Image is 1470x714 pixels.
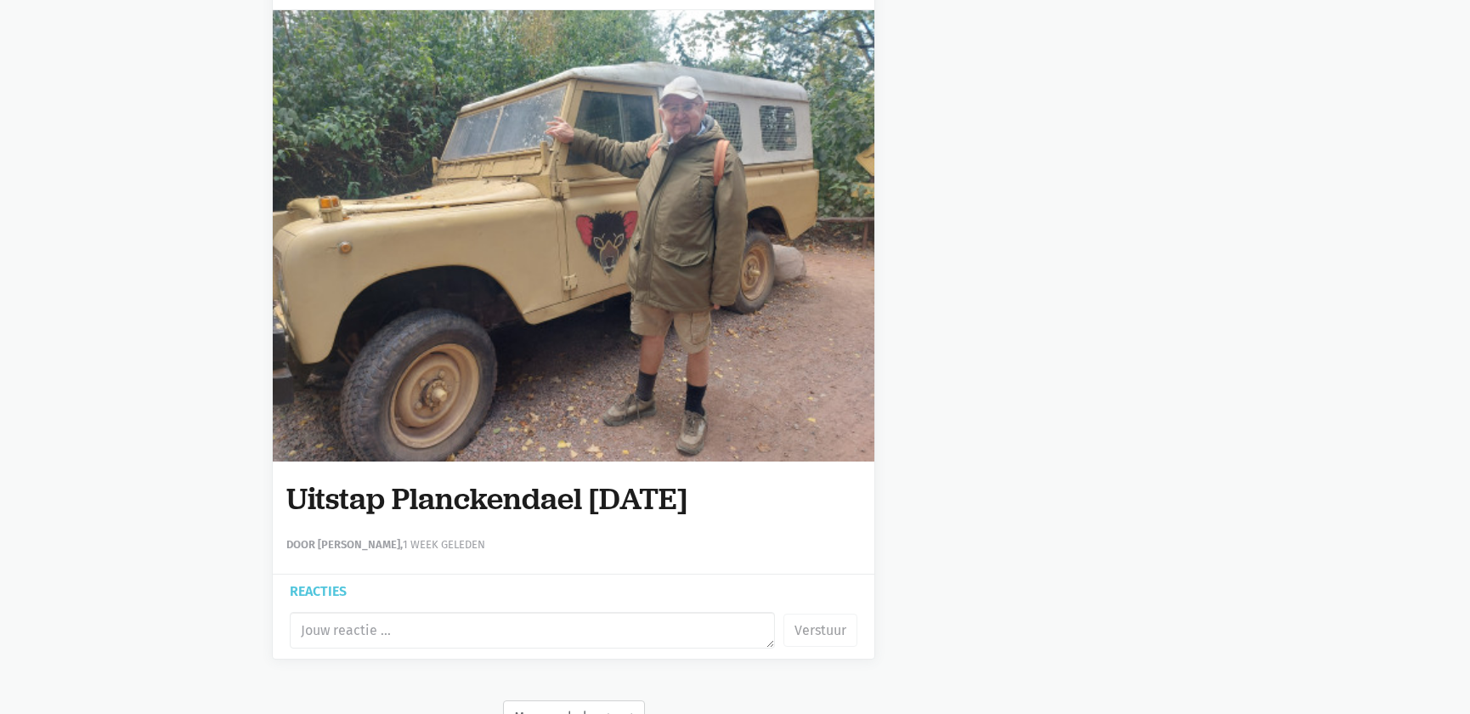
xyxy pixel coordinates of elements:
img: zloQOK45zbdptFVtPeRFC6NwVnGwoSaGchre46jq.jpg [273,10,874,462]
h1: Uitstap Planckendael [DATE] [286,482,861,516]
div: 1 week geleden [286,536,861,554]
div: Reacties [290,585,857,598]
button: Verstuur [783,614,857,648]
strong: Door [PERSON_NAME], [286,538,403,551]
